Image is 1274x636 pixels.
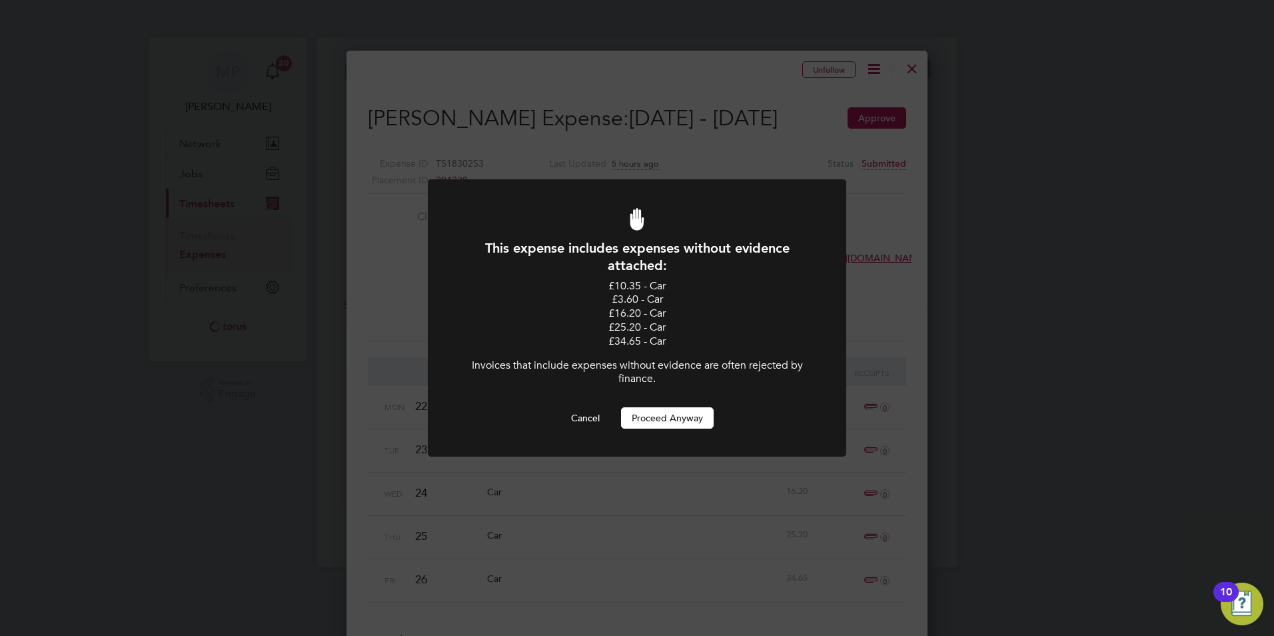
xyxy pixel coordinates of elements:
p: £10.35 - Car £3.60 - Car £16.20 - Car £25.20 - Car £34.65 - Car [464,279,810,349]
div: 10 [1220,592,1232,609]
button: Cancel [560,407,610,429]
p: Invoices that include expenses without evidence are often rejected by finance. [464,359,810,387]
button: Open Resource Center, 10 new notifications [1221,583,1263,625]
h1: This expense includes expenses without evidence attached: [464,239,810,274]
button: Proceed Anyway [621,407,714,429]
